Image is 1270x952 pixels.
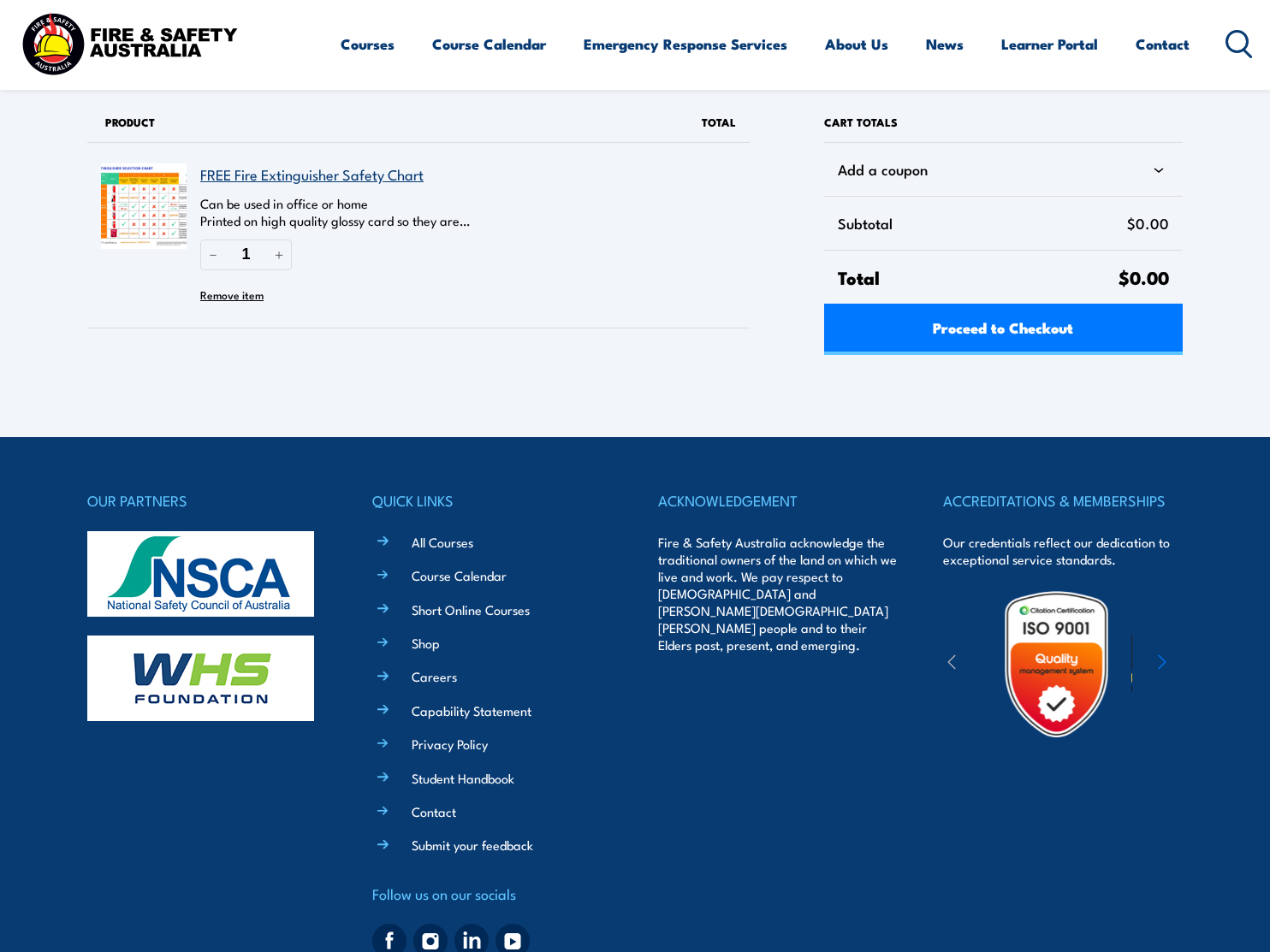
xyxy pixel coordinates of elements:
button: Remove FREE Fire Extinguisher Safety Chart from cart [200,281,264,307]
p: Can be used in office or home Printed on high quality glossy card so they are… [200,195,650,229]
a: All Courses [412,533,473,551]
a: Proceed to Checkout [824,304,1183,355]
a: Submit your feedback [412,836,533,854]
a: Contact [412,802,456,820]
a: Course Calendar [432,21,546,67]
a: News [926,21,964,67]
div: Add a coupon [838,157,1169,182]
a: About Us [825,21,888,67]
button: Reduce quantity of FREE Fire Extinguisher Safety Chart [200,239,226,269]
h4: QUICK LINKS [372,488,612,512]
p: Our credentials reflect our dedication to exceptional service standards. [943,534,1183,568]
a: Privacy Policy [412,735,488,753]
a: Course Calendar [412,566,507,584]
span: Total [702,114,736,130]
span: $0.00 [1119,263,1169,291]
a: FREE Fire Extinguisher Safety Chart [200,163,424,185]
button: Increase quantity of FREE Fire Extinguisher Safety Chart [266,239,292,269]
h4: ACCREDITATIONS & MEMBERSHIPS [943,488,1183,512]
img: FREE Fire Extinguisher Safety Chart [101,163,187,249]
a: Courses [341,21,395,67]
p: Fire & Safety Australia acknowledge the traditional owners of the land on which we live and work.... [658,534,898,653]
h2: Cart totals [824,103,1183,142]
a: Capability Statement [412,701,531,719]
a: Careers [412,667,457,685]
h4: ACKNOWLEDGEMENT [658,488,898,512]
a: Learner Portal [1001,21,1098,67]
h4: OUR PARTNERS [87,488,327,512]
span: Total [838,264,1119,290]
a: Student Handbook [412,769,514,787]
span: Subtotal [838,210,1127,236]
a: Shop [412,634,440,652]
span: $0.00 [1127,210,1169,236]
span: Product [105,114,155,130]
input: Quantity of FREE Fire Extinguisher Safety Chart in your cart. [226,239,266,269]
img: nsca-logo-footer [87,531,314,617]
a: Emergency Response Services [584,21,787,67]
img: Untitled design (19) [982,589,1131,739]
h4: Follow us on our socials [372,882,612,906]
a: Short Online Courses [412,600,530,618]
img: whs-logo-footer [87,636,314,721]
span: Proceed to Checkout [933,305,1073,350]
a: Contact [1136,21,1190,67]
